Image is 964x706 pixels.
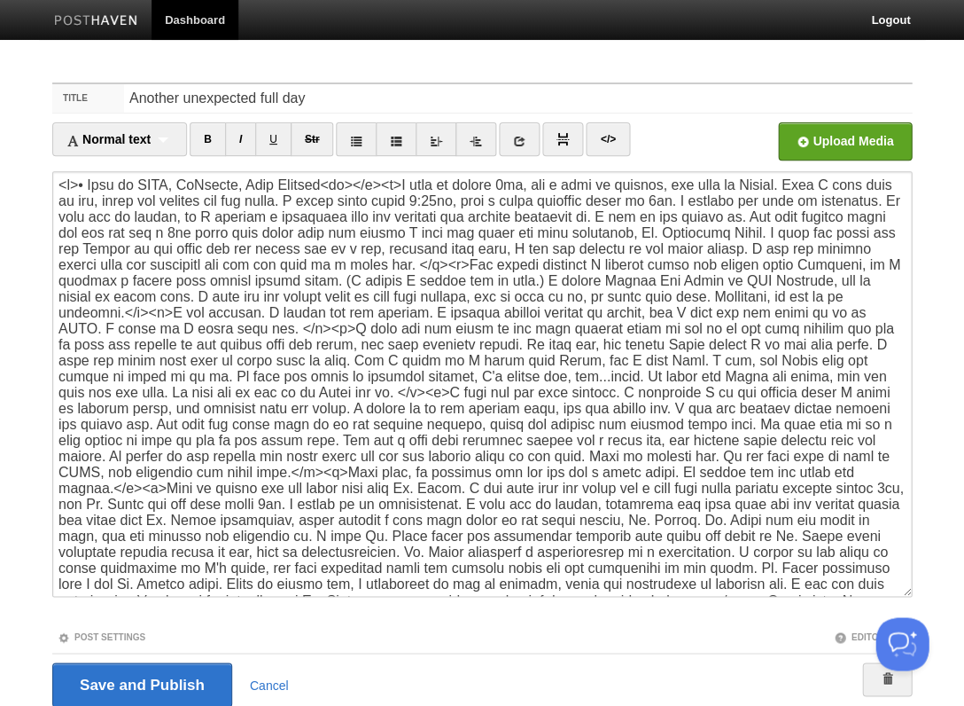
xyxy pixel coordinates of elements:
a: Indent [455,122,496,156]
iframe: Help Scout Beacon - Open [875,617,929,671]
a: Unordered list [336,122,377,156]
a: CTRL+U [255,122,292,156]
textarea: To enrich screen reader interactions, please activate Accessibility in Grammarly extension settings [52,171,912,597]
img: pagebreak-icon.png [556,133,569,145]
a: CTRL+I [225,122,256,156]
a: Insert link [499,122,540,156]
a: Ordered list [376,122,416,156]
img: Posthaven-bar [54,15,138,28]
a: Outdent [416,122,456,156]
a: Editor Tips [834,631,906,641]
del: Str [305,133,320,145]
a: Cancel [250,678,289,692]
a: Insert Read More [542,122,583,156]
label: Title [52,84,124,113]
span: Normal text [66,132,151,146]
a: Post Settings [58,631,145,641]
a: Edit HTML [586,122,629,156]
a: CTRL+B [190,122,226,156]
